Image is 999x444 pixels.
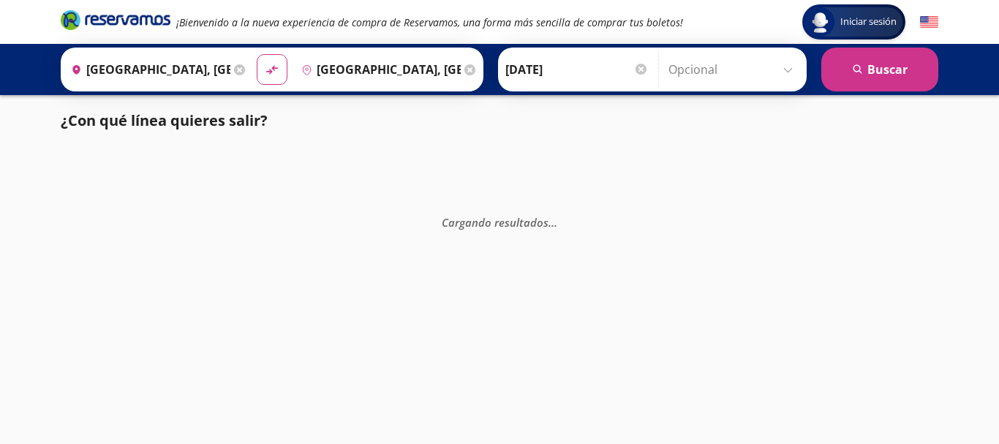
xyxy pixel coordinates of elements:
i: Brand Logo [61,9,170,31]
input: Buscar Destino [295,51,461,88]
input: Elegir Fecha [505,51,649,88]
em: ¡Bienvenido a la nueva experiencia de compra de Reservamos, una forma más sencilla de comprar tus... [176,15,683,29]
p: ¿Con qué línea quieres salir? [61,110,268,132]
em: Cargando resultados [442,214,557,229]
input: Buscar Origen [65,51,230,88]
span: . [554,214,557,229]
a: Brand Logo [61,9,170,35]
span: . [551,214,554,229]
span: Iniciar sesión [834,15,902,29]
input: Opcional [668,51,799,88]
button: English [920,13,938,31]
span: . [548,214,551,229]
button: Buscar [821,48,938,91]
